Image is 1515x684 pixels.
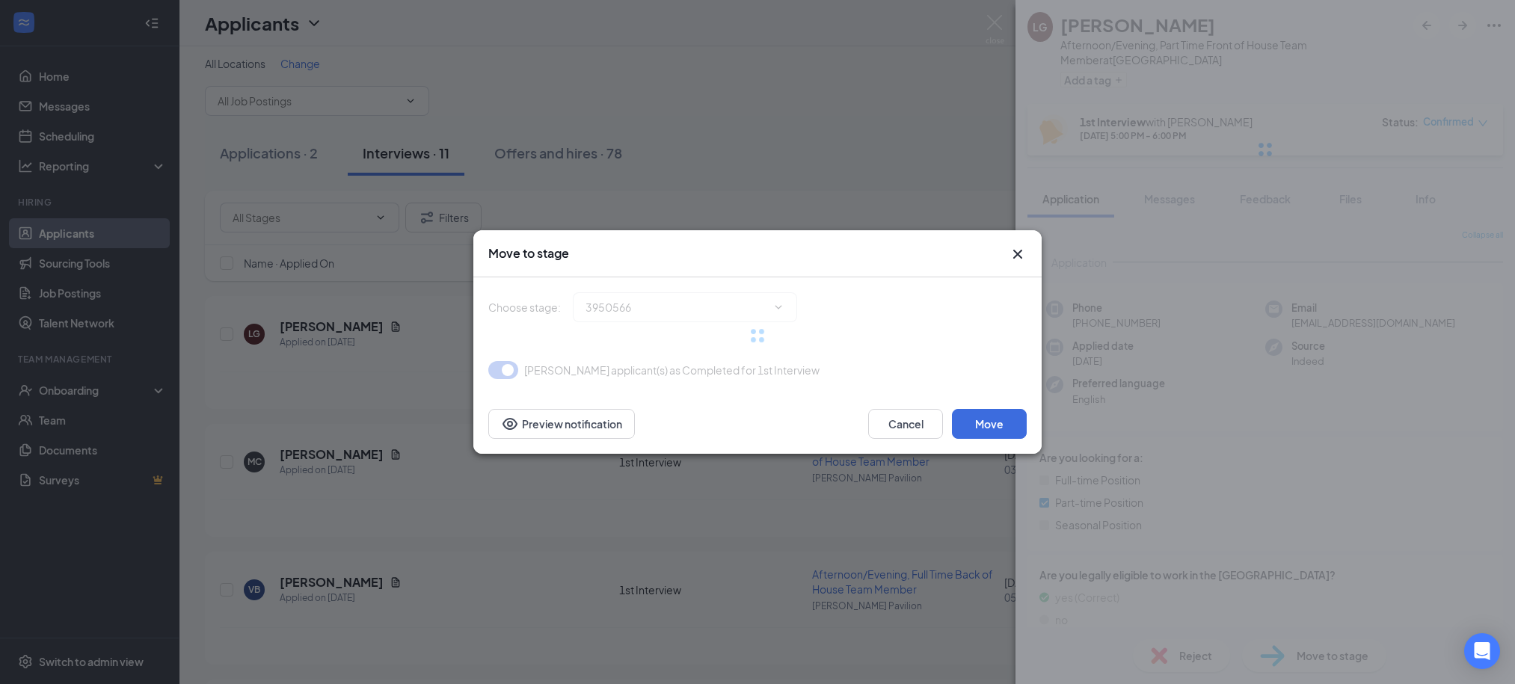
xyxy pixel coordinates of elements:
[488,409,635,439] button: Preview notificationEye
[868,409,943,439] button: Cancel
[1464,633,1500,669] div: Open Intercom Messenger
[501,415,519,433] svg: Eye
[1009,245,1027,263] svg: Cross
[488,245,569,262] h3: Move to stage
[952,409,1027,439] button: Move
[1009,245,1027,263] button: Close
